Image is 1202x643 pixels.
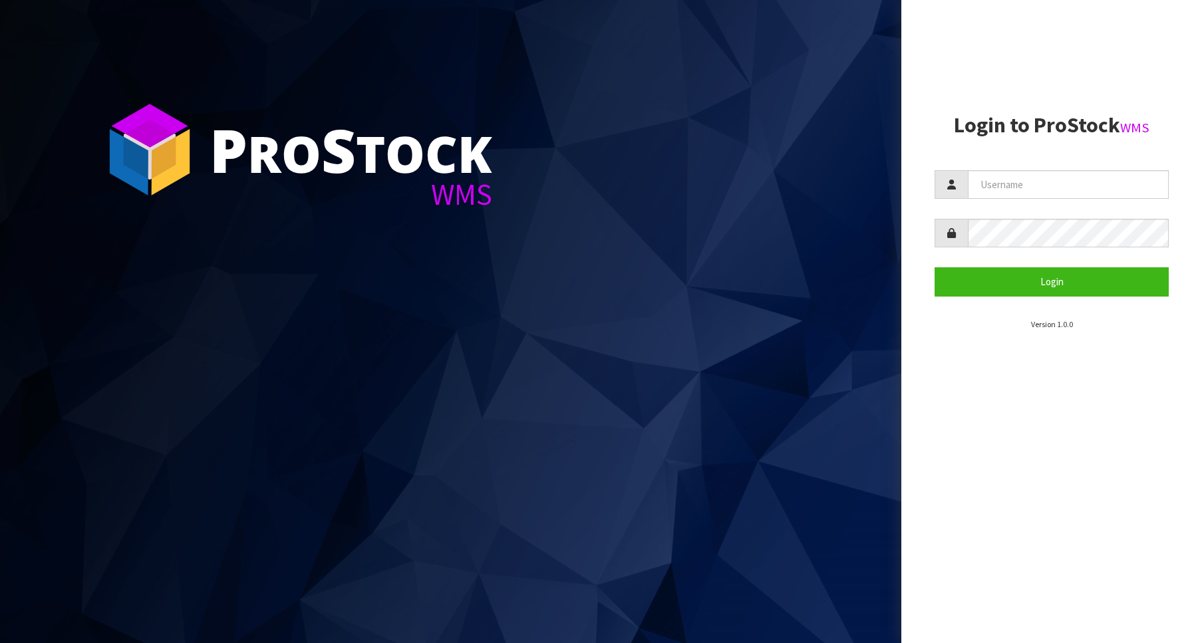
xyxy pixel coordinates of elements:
small: WMS [1120,119,1149,136]
span: P [210,109,247,190]
small: Version 1.0.0 [1031,319,1073,329]
span: S [321,109,356,190]
h2: Login to ProStock [935,114,1169,137]
input: Username [968,170,1169,199]
div: WMS [210,180,492,209]
div: ro tock [210,120,492,180]
img: ProStock Cube [100,100,200,199]
button: Login [935,267,1169,296]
